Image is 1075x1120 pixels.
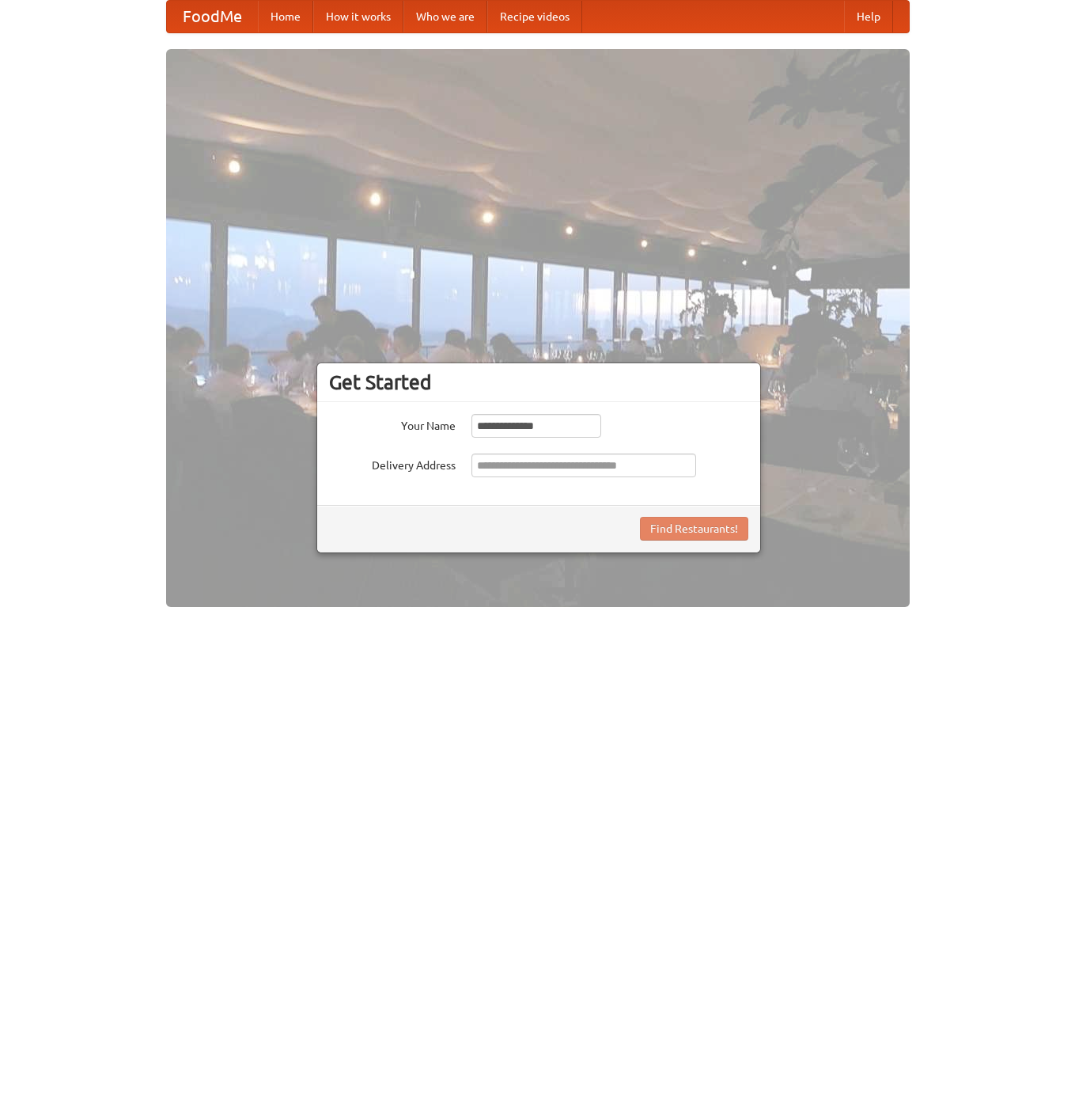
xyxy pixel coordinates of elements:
[329,414,456,434] label: Your Name
[167,1,258,32] a: FoodMe
[313,1,403,32] a: How it works
[403,1,487,32] a: Who we are
[329,454,456,473] label: Delivery Address
[329,370,748,394] h3: Get Started
[487,1,582,32] a: Recipe videos
[258,1,313,32] a: Home
[844,1,893,32] a: Help
[640,517,748,541] button: Find Restaurants!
